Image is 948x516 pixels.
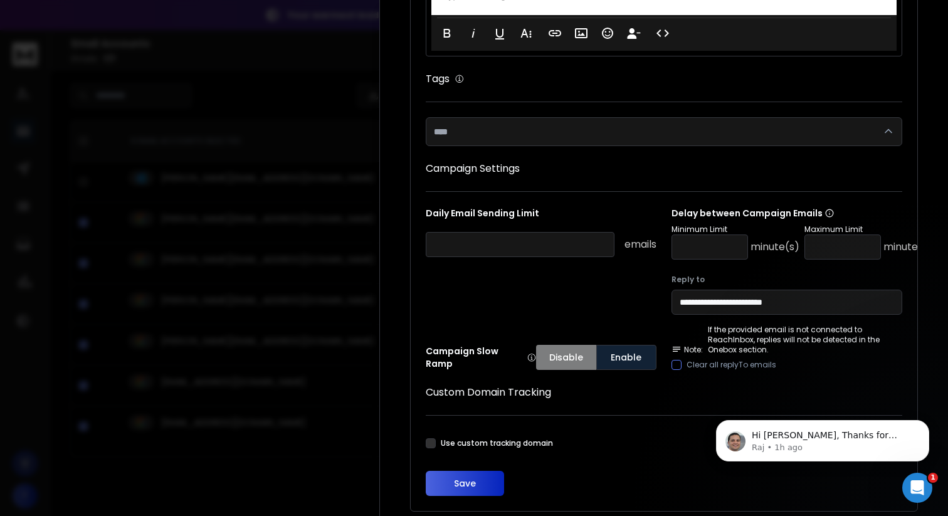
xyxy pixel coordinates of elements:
[426,207,656,224] p: Daily Email Sending Limit
[750,240,799,255] p: minute(s)
[622,21,646,46] button: Insert Unsubscribe Link
[928,473,938,483] span: 1
[804,224,932,234] p: Maximum Limit
[569,21,593,46] button: Insert Image (⌘P)
[514,21,538,46] button: More Text
[687,360,776,370] label: Clear all replyTo emails
[671,207,932,219] p: Delay between Campaign Emails
[671,275,902,285] label: Reply to
[426,71,450,87] h1: Tags
[671,325,902,355] div: If the provided email is not connected to ReachInbox, replies will not be detected in the Onebox ...
[426,471,504,496] button: Save
[671,224,799,234] p: Minimum Limit
[426,345,536,370] p: Campaign Slow Ramp
[488,21,512,46] button: Underline (⌘U)
[435,21,459,46] button: Bold (⌘B)
[671,345,703,355] span: Note:
[461,21,485,46] button: Italic (⌘I)
[624,237,656,252] p: emails
[441,438,553,448] label: Use custom tracking domain
[883,240,932,255] p: minute(s)
[651,21,675,46] button: Code View
[543,21,567,46] button: Insert Link (⌘K)
[426,385,902,400] h1: Custom Domain Tracking
[536,345,596,370] button: Disable
[426,161,902,176] h1: Campaign Settings
[902,473,932,503] iframe: Intercom live chat
[596,345,656,370] button: Enable
[697,394,948,482] iframe: Intercom notifications message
